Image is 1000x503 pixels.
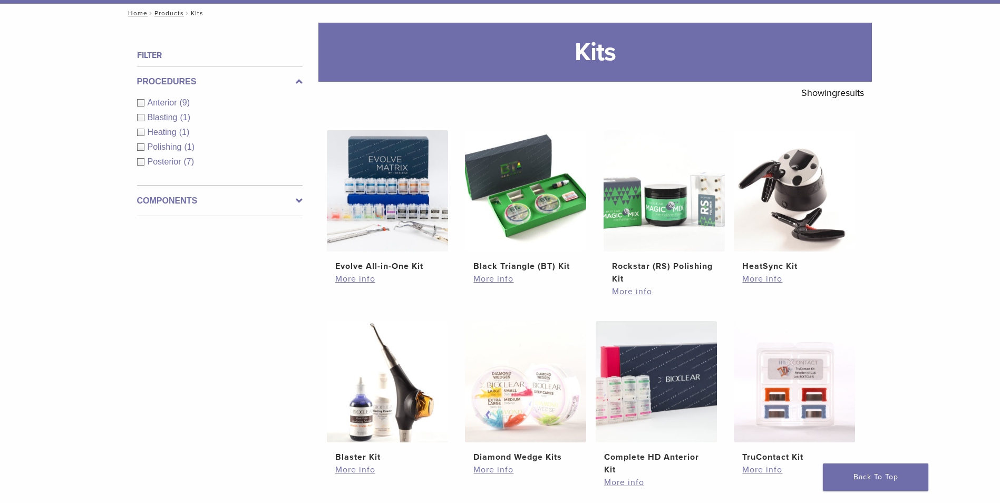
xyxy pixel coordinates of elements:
[137,49,303,62] h4: Filter
[742,451,847,463] h2: TruContact Kit
[184,11,191,16] span: /
[318,23,872,82] h1: Kits
[154,9,184,17] a: Products
[184,142,195,151] span: (1)
[335,463,440,476] a: More info
[148,157,184,166] span: Posterior
[603,130,726,285] a: Rockstar (RS) Polishing KitRockstar (RS) Polishing Kit
[148,113,180,122] span: Blasting
[742,273,847,285] a: More info
[326,321,449,463] a: Blaster KitBlaster Kit
[148,142,185,151] span: Polishing
[335,273,440,285] a: More info
[733,130,856,273] a: HeatSync KitHeatSync Kit
[604,451,708,476] h2: Complete HD Anterior Kit
[465,321,586,442] img: Diamond Wedge Kits
[180,98,190,107] span: (9)
[473,273,578,285] a: More info
[473,260,578,273] h2: Black Triangle (BT) Kit
[148,11,154,16] span: /
[137,195,303,207] label: Components
[734,130,855,252] img: HeatSync Kit
[327,130,448,252] img: Evolve All-in-One Kit
[179,128,190,137] span: (1)
[823,463,928,491] a: Back To Top
[335,451,440,463] h2: Blaster Kit
[137,75,303,88] label: Procedures
[473,451,578,463] h2: Diamond Wedge Kits
[742,260,847,273] h2: HeatSync Kit
[184,157,195,166] span: (7)
[734,321,855,442] img: TruContact Kit
[473,463,578,476] a: More info
[326,130,449,273] a: Evolve All-in-One KitEvolve All-in-One Kit
[596,321,717,442] img: Complete HD Anterior Kit
[742,463,847,476] a: More info
[733,321,856,463] a: TruContact KitTruContact Kit
[604,130,725,252] img: Rockstar (RS) Polishing Kit
[180,113,190,122] span: (1)
[801,82,864,104] p: Showing results
[148,98,180,107] span: Anterior
[604,476,708,489] a: More info
[595,321,718,476] a: Complete HD Anterior KitComplete HD Anterior Kit
[464,130,587,273] a: Black Triangle (BT) KitBlack Triangle (BT) Kit
[121,4,880,23] nav: Kits
[612,260,716,285] h2: Rockstar (RS) Polishing Kit
[465,130,586,252] img: Black Triangle (BT) Kit
[327,321,448,442] img: Blaster Kit
[464,321,587,463] a: Diamond Wedge KitsDiamond Wedge Kits
[335,260,440,273] h2: Evolve All-in-One Kit
[125,9,148,17] a: Home
[612,285,716,298] a: More info
[148,128,179,137] span: Heating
